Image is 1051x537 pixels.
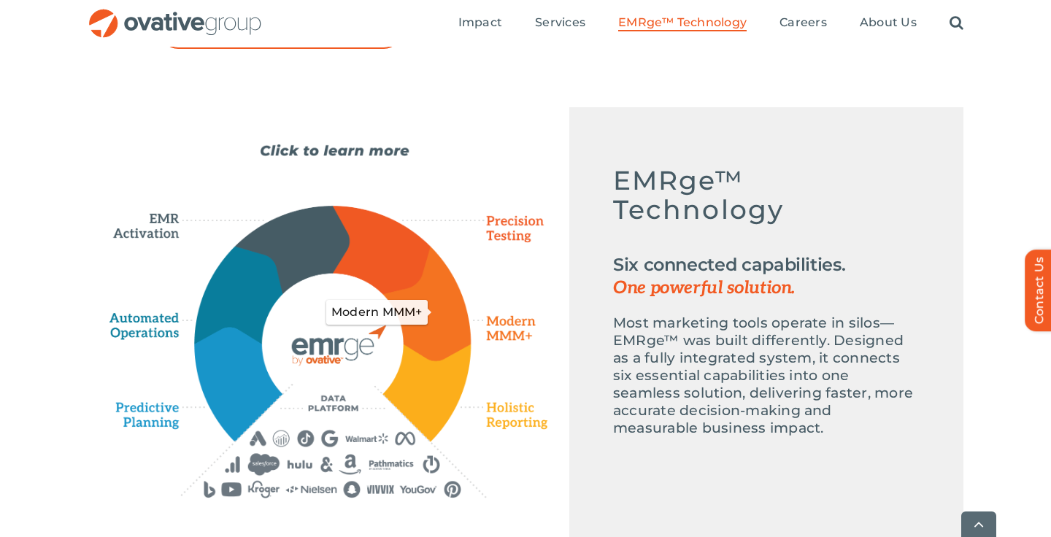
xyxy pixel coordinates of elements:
[473,309,547,352] path: Modern MMM+
[860,15,917,31] a: About Us
[613,166,920,239] h5: EMRge™ Technology
[88,7,263,21] a: OG_Full_horizontal_RGB
[613,253,920,300] h2: Six connected capabilities.
[613,314,920,437] p: Most marketing tools operate in silos—EMRge™ was built differently. Designed as a fully integrate...
[109,297,185,341] path: Automated Operations
[950,15,963,31] a: Search
[613,277,920,300] span: One powerful solution.
[535,15,585,30] span: Services
[618,15,747,30] span: EMRge™ Technology
[468,209,548,249] path: Precision Testing
[261,273,403,414] path: EMERGE Technology
[235,206,349,292] path: EMR Activation
[384,246,471,360] path: Modern MMM+
[383,344,471,441] path: Holistic Reporting
[117,395,207,436] path: Predictive Planning
[333,206,431,294] path: Precision Testing
[195,247,284,344] path: Automated Operations
[458,15,502,31] a: Impact
[478,399,548,432] path: Holistic Reporting
[779,15,827,30] span: Careers
[458,15,502,30] span: Impact
[618,15,747,31] a: EMRge™ Technology
[860,15,917,30] span: About Us
[196,328,282,439] path: Predictive Planning
[535,15,585,31] a: Services
[109,190,193,240] path: EMR Activation
[779,15,827,31] a: Careers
